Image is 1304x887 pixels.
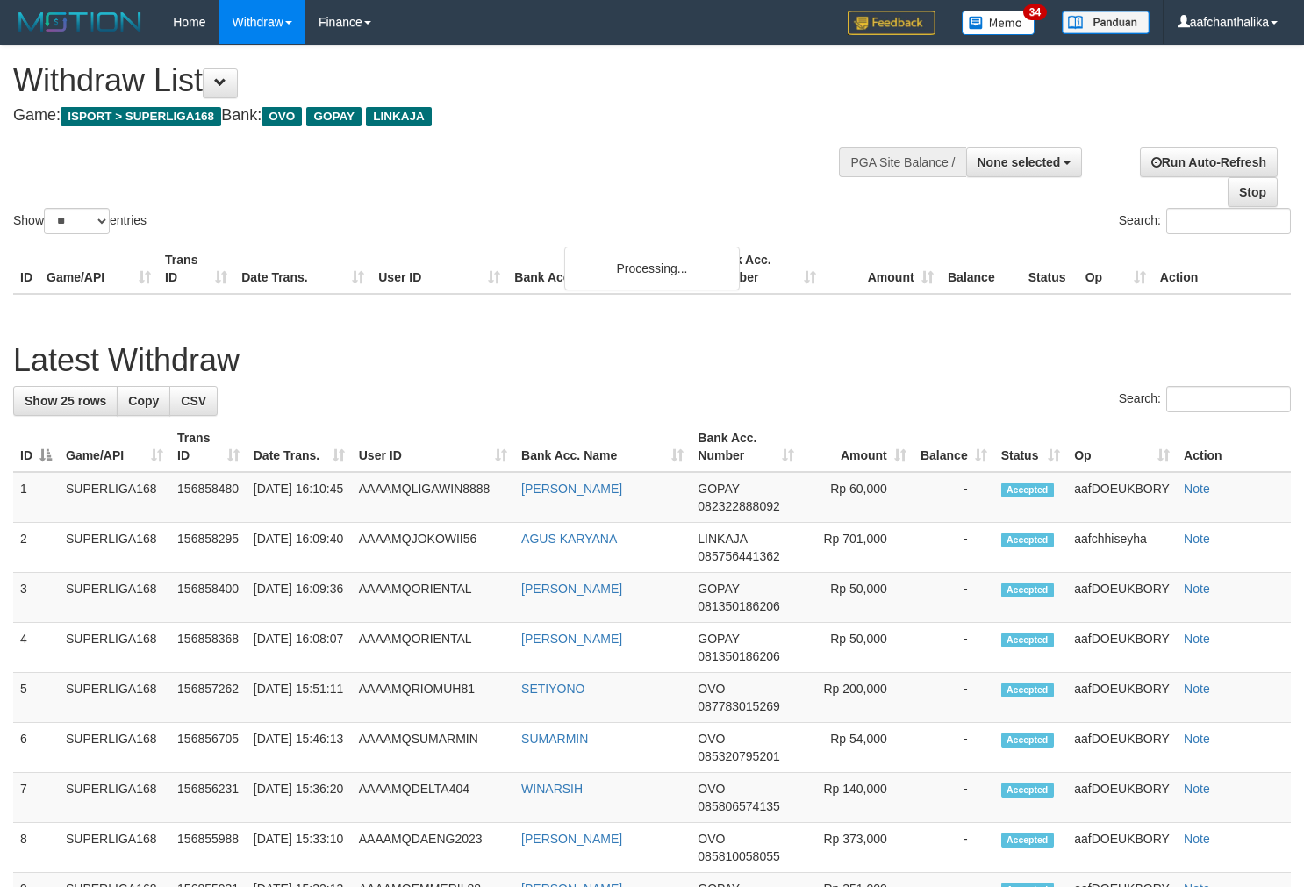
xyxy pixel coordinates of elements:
span: Copy 085756441362 to clipboard [698,549,779,563]
label: Search: [1119,208,1291,234]
th: Amount: activate to sort column ascending [801,422,914,472]
td: - [914,523,994,573]
th: ID [13,244,39,294]
span: Accepted [1001,783,1054,798]
td: Rp 54,000 [801,723,914,773]
th: Bank Acc. Name [507,244,705,294]
th: Trans ID: activate to sort column ascending [170,422,247,472]
label: Search: [1119,386,1291,412]
a: WINARSIH [521,782,583,796]
div: PGA Site Balance / [839,147,965,177]
select: Showentries [44,208,110,234]
td: [DATE] 16:09:36 [247,573,352,623]
td: - [914,723,994,773]
span: OVO [698,782,725,796]
th: Action [1177,422,1291,472]
span: Copy 087783015269 to clipboard [698,699,779,713]
img: panduan.png [1062,11,1150,34]
th: Balance: activate to sort column ascending [914,422,994,472]
span: Copy 081350186206 to clipboard [698,599,779,613]
a: [PERSON_NAME] [521,832,622,846]
span: OVO [698,832,725,846]
td: 8 [13,823,59,873]
a: Note [1184,682,1210,696]
td: 156857262 [170,673,247,723]
th: Date Trans.: activate to sort column ascending [247,422,352,472]
td: aafDOEUKBORY [1067,573,1177,623]
td: 5 [13,673,59,723]
input: Search: [1166,386,1291,412]
a: AGUS KARYANA [521,532,617,546]
a: Note [1184,582,1210,596]
td: AAAAMQORIENTAL [352,623,514,673]
td: [DATE] 16:08:07 [247,623,352,673]
td: [DATE] 16:09:40 [247,523,352,573]
img: Feedback.jpg [848,11,935,35]
td: 6 [13,723,59,773]
span: Copy 082322888092 to clipboard [698,499,779,513]
span: LINKAJA [366,107,432,126]
td: - [914,823,994,873]
td: [DATE] 15:36:20 [247,773,352,823]
a: Show 25 rows [13,386,118,416]
a: SUMARMIN [521,732,588,746]
span: Accepted [1001,733,1054,748]
td: AAAAMQSUMARMIN [352,723,514,773]
th: ID: activate to sort column descending [13,422,59,472]
td: SUPERLIGA168 [59,823,170,873]
span: GOPAY [698,482,739,496]
h1: Latest Withdraw [13,343,1291,378]
td: 156855988 [170,823,247,873]
th: Balance [941,244,1021,294]
th: Op [1078,244,1153,294]
span: OVO [698,732,725,746]
th: Trans ID [158,244,234,294]
th: Action [1153,244,1291,294]
td: [DATE] 16:10:45 [247,472,352,523]
td: SUPERLIGA168 [59,673,170,723]
td: - [914,623,994,673]
h1: Withdraw List [13,63,852,98]
a: Run Auto-Refresh [1140,147,1278,177]
a: Note [1184,632,1210,646]
span: GOPAY [306,107,362,126]
a: Copy [117,386,170,416]
a: Note [1184,532,1210,546]
span: Accepted [1001,683,1054,697]
span: None selected [978,155,1061,169]
a: SETIYONO [521,682,584,696]
span: LINKAJA [698,532,747,546]
img: MOTION_logo.png [13,9,147,35]
th: Bank Acc. Name: activate to sort column ascending [514,422,691,472]
td: aafDOEUKBORY [1067,623,1177,673]
th: Status [1021,244,1078,294]
span: Accepted [1001,483,1054,497]
td: AAAAMQJOKOWII56 [352,523,514,573]
td: 2 [13,523,59,573]
td: AAAAMQLIGAWIN8888 [352,472,514,523]
span: Show 25 rows [25,394,106,408]
div: Processing... [564,247,740,290]
td: 156856705 [170,723,247,773]
h4: Game: Bank: [13,107,852,125]
th: Bank Acc. Number [705,244,822,294]
span: 34 [1023,4,1047,20]
td: aafDOEUKBORY [1067,723,1177,773]
td: SUPERLIGA168 [59,472,170,523]
td: 156858400 [170,573,247,623]
td: [DATE] 15:46:13 [247,723,352,773]
td: SUPERLIGA168 [59,723,170,773]
th: Game/API: activate to sort column ascending [59,422,170,472]
td: AAAAMQDELTA404 [352,773,514,823]
td: - [914,573,994,623]
td: 156856231 [170,773,247,823]
td: aafDOEUKBORY [1067,673,1177,723]
td: SUPERLIGA168 [59,773,170,823]
a: CSV [169,386,218,416]
a: Note [1184,782,1210,796]
th: Game/API [39,244,158,294]
th: Status: activate to sort column ascending [994,422,1068,472]
input: Search: [1166,208,1291,234]
span: Copy 081350186206 to clipboard [698,649,779,663]
th: Amount [823,244,941,294]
